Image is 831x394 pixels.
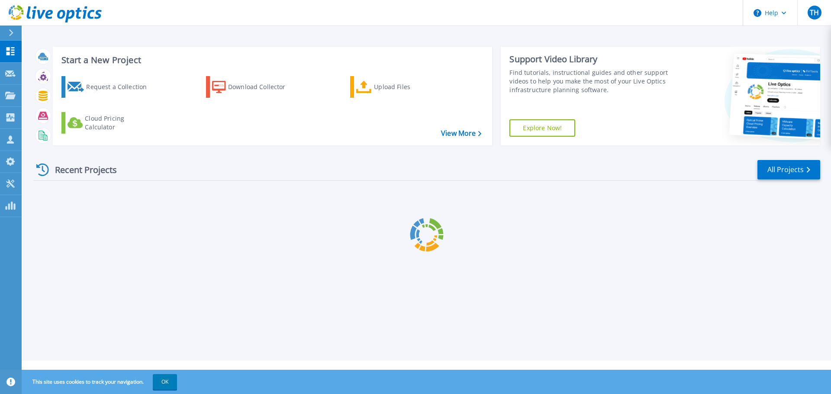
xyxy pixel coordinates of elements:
[757,160,820,179] a: All Projects
[86,78,155,96] div: Request a Collection
[61,112,158,134] a: Cloud Pricing Calculator
[350,76,447,98] a: Upload Files
[85,114,154,131] div: Cloud Pricing Calculator
[509,54,672,65] div: Support Video Library
[509,119,575,137] a: Explore Now!
[810,9,819,16] span: TH
[24,374,177,390] span: This site uses cookies to track your navigation.
[441,129,481,138] a: View More
[61,76,158,98] a: Request a Collection
[509,68,672,94] div: Find tutorials, instructional guides and other support videos to help you make the most of your L...
[228,78,297,96] div: Download Collector
[374,78,443,96] div: Upload Files
[61,55,481,65] h3: Start a New Project
[153,374,177,390] button: OK
[33,159,129,180] div: Recent Projects
[206,76,303,98] a: Download Collector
